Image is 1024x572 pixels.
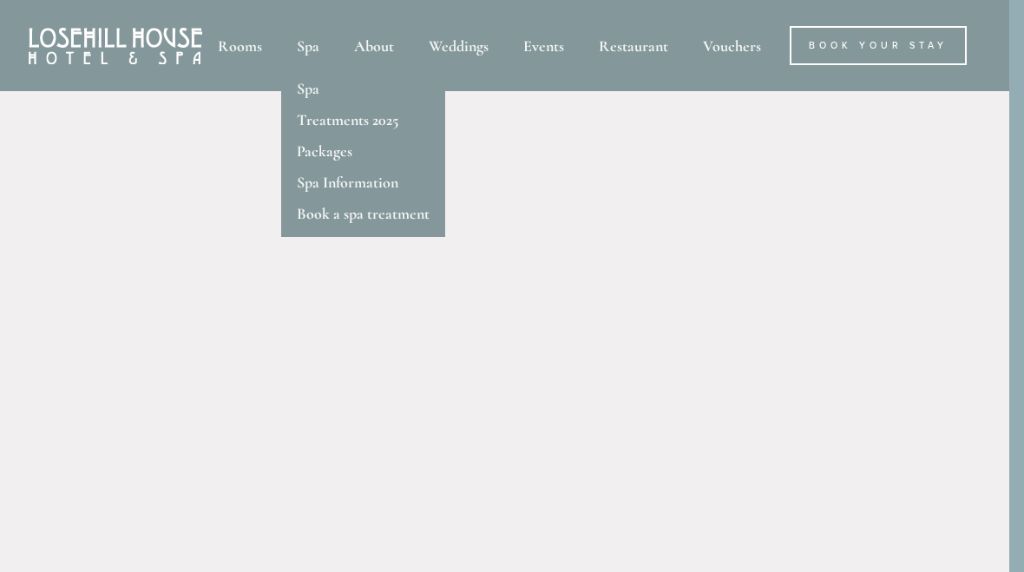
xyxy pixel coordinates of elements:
div: About [338,26,410,65]
div: Rooms [202,26,278,65]
div: Restaurant [583,26,684,65]
img: Losehill House [29,28,202,64]
a: Vouchers [687,26,777,65]
a: Packages [297,141,352,161]
div: Spa [281,26,335,65]
a: Spa Information [297,173,398,192]
a: Spa [297,79,319,98]
a: Book a spa treatment [297,204,430,223]
a: Book Your Stay [790,26,967,65]
div: Events [508,26,580,65]
a: Treatments 2025 [297,110,398,129]
div: Weddings [413,26,504,65]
